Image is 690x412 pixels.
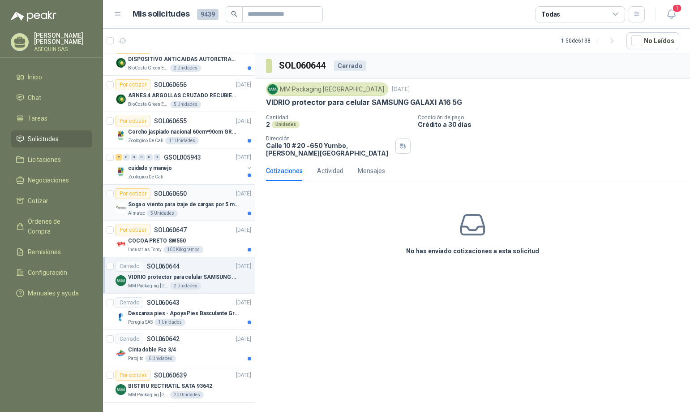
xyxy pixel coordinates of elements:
p: [DATE] [236,190,251,198]
div: 0 [146,154,153,160]
div: 11 Unidades [165,137,199,144]
p: [DATE] [392,85,410,94]
p: Descansa pies - Apoya Pies Basculante Graduable Ergonómico [128,309,240,318]
a: Cotizar [11,192,92,209]
img: Company Logo [116,166,126,177]
h3: SOL060644 [279,59,327,73]
a: Chat [11,89,92,106]
span: Licitaciones [28,155,61,165]
img: Company Logo [116,203,126,213]
img: Company Logo [116,57,126,68]
a: CerradoSOL060642[DATE] Company LogoCinta doble Faz 3/4Patojito6 Unidades [103,330,255,366]
div: MM Packaging [GEOGRAPHIC_DATA] [266,82,388,96]
p: SOL060642 [147,336,180,342]
p: Dirección [266,135,392,142]
p: [DATE] [236,117,251,126]
p: ASEQUIN SAS [34,47,92,52]
img: Company Logo [116,275,126,286]
p: Perugia SAS [128,319,153,326]
div: 5 Unidades [170,101,201,108]
a: Por cotizarSOL060650[DATE] Company LogoSoga o viento para izaje de cargas por 5 metrosAlmatec5 Un... [103,185,255,221]
img: Company Logo [116,384,126,395]
div: 1 - 50 de 6138 [561,34,619,48]
p: VIDRIO protector para celular SAMSUNG GALAXI A16 5G [128,273,240,282]
a: Configuración [11,264,92,281]
p: [DATE] [236,262,251,271]
div: 0 [131,154,137,160]
p: Calle 10 # 20 -650 Yumbo , [PERSON_NAME][GEOGRAPHIC_DATA] [266,142,392,157]
p: Condición de pago [418,114,686,121]
a: Por cotizarSOL060656[DATE] Company LogoARNES 4 ARGOLLAS CRUZADO RECUBIERTO PVCBioCosta Green Ener... [103,76,255,112]
p: Almatec [128,210,145,217]
p: 2 [266,121,270,128]
p: VIDRIO protector para celular SAMSUNG GALAXI A16 5G [266,98,462,107]
div: Cerrado [116,297,143,308]
p: Zoologico De Cali [128,173,163,181]
p: Soga o viento para izaje de cargas por 5 metros [128,200,240,209]
p: SOL060639 [154,372,187,378]
a: Solicitudes [11,130,92,147]
span: Remisiones [28,247,61,257]
img: Company Logo [268,84,278,94]
p: BISTIRU RECTRATIL SATA 93642 [128,382,212,390]
p: SOL060650 [154,191,187,197]
button: No Leídos [626,32,679,49]
a: Tareas [11,110,92,127]
p: Corcho jaspiado nacional 60cm*90cm GROSOR 8MM [128,128,240,136]
p: Crédito a 30 días [418,121,686,128]
div: Por cotizar [116,188,150,199]
p: Zoologico De Cali [128,137,163,144]
a: CerradoSOL060644[DATE] Company LogoVIDRIO protector para celular SAMSUNG GALAXI A16 5GMM Packagin... [103,257,255,294]
div: Por cotizar [116,116,150,126]
span: Cotizar [28,196,48,206]
p: BioCosta Green Energy S.A.S [128,101,168,108]
span: Configuración [28,268,67,278]
p: [DATE] [236,371,251,380]
div: Unidades [272,121,300,128]
p: SOL060644 [147,263,180,269]
p: SOL060656 [154,82,187,88]
span: Solicitudes [28,134,59,144]
span: search [231,11,237,17]
span: Órdenes de Compra [28,217,84,236]
p: BioCosta Green Energy S.A.S [128,65,168,72]
div: Cerrado [116,261,143,272]
a: Inicio [11,69,92,86]
div: 2 Unidades [170,65,201,72]
img: Logo peakr [11,11,56,22]
div: Por cotizar [116,79,150,90]
div: 0 [123,154,130,160]
img: Company Logo [116,94,126,104]
div: 2 [116,154,122,160]
span: Inicio [28,72,42,82]
div: 0 [154,154,160,160]
a: Manuales y ayuda [11,285,92,302]
div: 0 [138,154,145,160]
div: Por cotizar [116,370,150,381]
p: MM Packaging [GEOGRAPHIC_DATA] [128,282,168,290]
div: 20 Unidades [170,391,204,399]
div: Actividad [317,166,343,176]
a: Por cotizarSOL060655[DATE] Company LogoCorcho jaspiado nacional 60cm*90cm GROSOR 8MMZoologico De ... [103,112,255,148]
span: Manuales y ayuda [28,288,79,298]
p: SOL060643 [147,299,180,306]
p: MM Packaging [GEOGRAPHIC_DATA] [128,391,168,399]
span: Tareas [28,113,47,123]
p: ARNES 4 ARGOLLAS CRUZADO RECUBIERTO PVC [128,91,240,100]
img: Company Logo [116,312,126,322]
h3: No has enviado cotizaciones a esta solicitud [406,246,539,256]
p: [DATE] [236,81,251,89]
div: 1 Unidades [154,319,185,326]
a: Licitaciones [11,151,92,168]
button: 1 [663,6,679,22]
div: Cerrado [334,61,366,71]
div: Todas [541,9,560,19]
a: Por cotizarSOL060639[DATE] Company LogoBISTIRU RECTRATIL SATA 93642MM Packaging [GEOGRAPHIC_DATA]... [103,366,255,403]
span: 9439 [197,9,219,20]
p: [DATE] [236,335,251,343]
p: [PERSON_NAME] [PERSON_NAME] [34,32,92,45]
p: Cantidad [266,114,411,121]
a: Remisiones [11,243,92,260]
p: Cinta doble Faz 3/4 [128,346,176,354]
span: 1 [672,4,682,13]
